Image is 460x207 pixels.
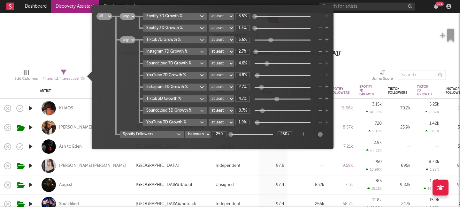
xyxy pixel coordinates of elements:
div: [GEOGRAPHIC_DATA] [136,162,179,170]
button: 99+ [434,4,438,9]
div: 9.17 % [368,129,382,133]
div: Instagram 3D Growth % [146,84,200,90]
div: Soundcloud 7D Growth % [146,61,200,66]
div: Spotify 7D Growth [359,85,374,96]
div: 25.9k [388,124,410,131]
div: Filters(11 filters active) [42,67,85,85]
div: 99 + [436,2,444,6]
div: Edit Columns [14,67,38,85]
div: 70.2k [388,105,410,112]
div: 1.42k [429,122,439,126]
div: 832k [291,181,324,189]
div: 10.99 % [366,167,382,172]
div: 7.5k [331,181,353,189]
div: 9.83k [388,181,410,189]
div: 950 [374,160,382,164]
div: Tiktok 3D Growth % [146,96,200,102]
a: KHAOS [59,106,73,111]
div: 1.28 % [426,167,439,172]
div: Jump Score [372,67,393,85]
div: Tiktok 7D Growth % [146,37,200,43]
div: 9.66k [331,105,353,112]
a: Ash to Eden [59,144,82,150]
div: Artist [40,89,126,93]
div: 9.59k [331,162,353,170]
div: 8.78k [429,160,439,164]
div: Unsigned [216,181,234,189]
div: 8.07 % [425,110,439,114]
div: 11.8k [372,198,382,202]
div: Filters [42,75,85,83]
div: Tiktok 7D Growth [417,85,432,96]
div: 3.15k [372,102,382,107]
div: Independent [216,162,240,170]
div: [GEOGRAPHIC_DATA] [136,181,179,189]
div: 7.21k [331,143,353,151]
div: YouTube 3D Growth % [146,120,200,125]
div: Edit Columns [14,75,38,83]
a: Soulidified [59,201,79,207]
div: 15.9k [429,198,439,202]
div: 2.9k [374,141,382,145]
div: Soundcloud 3D Growth % [146,108,200,114]
div: YouTube 7D Growth % [146,72,200,78]
div: 720 [375,122,382,126]
div: Spotify Followers [123,131,177,137]
div: Spotify 3D Growth % [146,25,200,31]
div: 48.25 % [366,110,382,114]
div: 97.4 [262,181,284,189]
input: Search... [398,70,446,80]
div: Tiktok Followers [388,87,407,95]
a: [PERSON_NAME] [PERSON_NAME] [59,163,126,169]
div: Spotify 7D Growth % [146,13,200,19]
div: 5.80 % [425,129,439,133]
div: Spotify Followers [331,87,350,95]
div: 5.25k [429,102,439,107]
span: ( 11 filters active) [54,77,79,81]
div: R&B/Soul [174,181,192,189]
div: 97.6 [262,162,284,170]
div: 985 [374,179,382,183]
div: 67.32 % [366,148,382,152]
div: 8.57k [331,124,353,131]
input: Search for artists [319,3,415,11]
div: 695k [388,162,410,170]
div: Instagram 7D Growth % [146,49,200,55]
div: 1.37k [430,179,439,183]
div: 16.20 % [424,187,439,191]
div: 15.11 % [367,187,382,191]
a: [PERSON_NAME] [59,125,92,130]
div: Jump Score [372,75,393,83]
a: Augxst [59,182,73,188]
